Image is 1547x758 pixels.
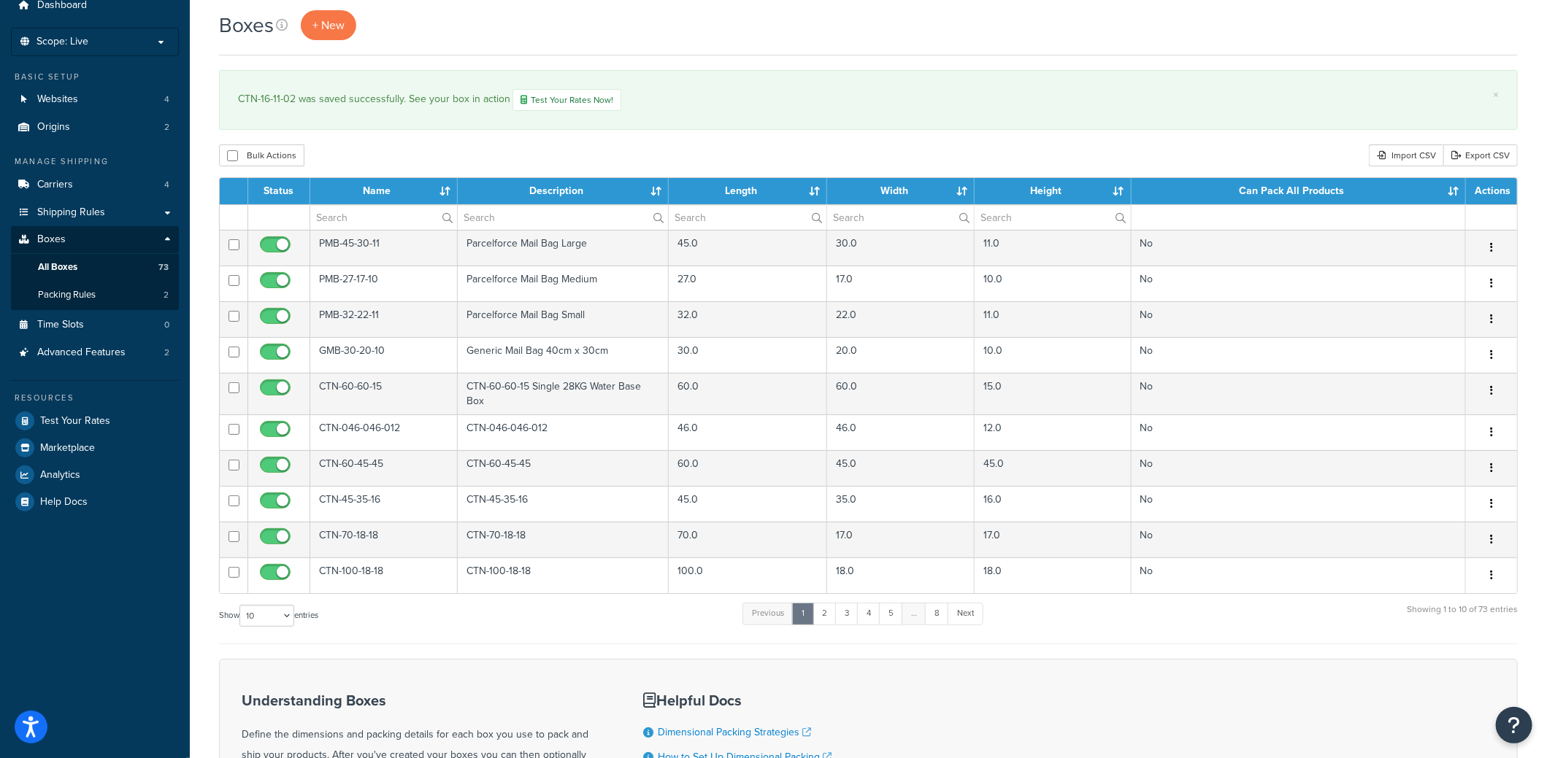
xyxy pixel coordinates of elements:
div: Import CSV [1369,144,1443,166]
td: No [1132,450,1466,486]
td: 20.0 [827,337,975,373]
span: Advanced Features [37,347,126,359]
a: × [1493,89,1499,101]
td: PMB-32-22-11 [310,301,458,337]
span: Websites [37,93,78,106]
input: Search [458,205,668,230]
li: All Boxes [11,254,179,281]
a: 8 [925,603,949,624]
span: Help Docs [40,496,88,508]
div: CTN-16-11-02 was saved successfully. See your box in action [238,89,1499,111]
li: Boxes [11,226,179,309]
td: 18.0 [827,557,975,593]
th: Status [248,178,310,204]
td: GMB-30-20-10 [310,337,458,373]
span: 2 [164,289,169,301]
span: Origins [37,121,70,134]
td: CTN-60-45-45 [310,450,458,486]
li: Time Slots [11,312,179,339]
a: Analytics [11,462,179,488]
td: CTN-60-60-15 [310,373,458,414]
th: Description : activate to sort column ascending [458,178,669,204]
li: Marketplace [11,435,179,461]
a: Previous [742,603,794,624]
a: 4 [857,603,880,624]
td: CTN-60-60-15 Single 28KG Water Base Box [458,373,669,414]
a: Next [948,603,983,624]
a: Packing Rules 2 [11,282,179,309]
a: Export CSV [1443,144,1518,166]
a: Help Docs [11,489,179,515]
span: 4 [164,93,169,106]
td: 11.0 [975,230,1132,266]
td: 46.0 [669,414,827,450]
td: PMB-45-30-11 [310,230,458,266]
td: 17.0 [827,266,975,301]
a: 3 [835,603,859,624]
span: 2 [164,347,169,359]
td: Parcelforce Mail Bag Medium [458,266,669,301]
th: Height : activate to sort column ascending [975,178,1132,204]
h3: Helpful Docs [643,692,872,708]
a: Time Slots 0 [11,312,179,339]
span: 73 [158,261,169,274]
td: CTN-70-18-18 [458,522,669,557]
span: Packing Rules [38,289,96,301]
span: Carriers [37,179,73,191]
td: 16.0 [975,486,1132,522]
td: CTN-100-18-18 [310,557,458,593]
a: All Boxes 73 [11,254,179,281]
td: No [1132,373,1466,414]
li: Shipping Rules [11,199,179,226]
span: Scope: Live [37,36,88,48]
a: Advanced Features 2 [11,339,179,366]
td: 18.0 [975,557,1132,593]
td: 27.0 [669,266,827,301]
li: Test Your Rates [11,408,179,434]
a: Boxes [11,226,179,253]
li: Websites [11,86,179,113]
td: 60.0 [669,450,827,486]
span: All Boxes [38,261,77,274]
input: Search [669,205,826,230]
td: CTN-45-35-16 [458,486,669,522]
td: 60.0 [669,373,827,414]
a: Dimensional Packing Strategies [658,724,811,740]
a: Carriers 4 [11,171,179,198]
span: Shipping Rules [37,206,105,219]
td: 45.0 [827,450,975,486]
td: 30.0 [827,230,975,266]
td: 30.0 [669,337,827,373]
td: 10.0 [975,337,1132,373]
td: 100.0 [669,557,827,593]
td: 46.0 [827,414,975,450]
div: Manage Shipping [11,155,179,168]
td: No [1132,557,1466,593]
th: Actions [1466,178,1517,204]
td: 11.0 [975,301,1132,337]
td: 45.0 [669,230,827,266]
td: 45.0 [669,486,827,522]
a: Websites 4 [11,86,179,113]
a: Test Your Rates Now! [513,89,621,111]
span: Boxes [37,233,66,246]
span: 2 [164,121,169,134]
div: Resources [11,392,179,404]
span: Marketplace [40,442,95,455]
td: Parcelforce Mail Bag Small [458,301,669,337]
select: Showentries [239,605,294,627]
td: No [1132,230,1466,266]
td: 35.0 [827,486,975,522]
td: No [1132,486,1466,522]
td: CTN-046-046-012 [310,414,458,450]
td: CTN-70-18-18 [310,522,458,557]
li: Carriers [11,171,179,198]
span: 0 [164,319,169,331]
span: Test Your Rates [40,415,110,428]
th: Can Pack All Products : activate to sort column ascending [1132,178,1466,204]
td: 12.0 [975,414,1132,450]
span: + New [312,17,345,34]
input: Search [827,205,974,230]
